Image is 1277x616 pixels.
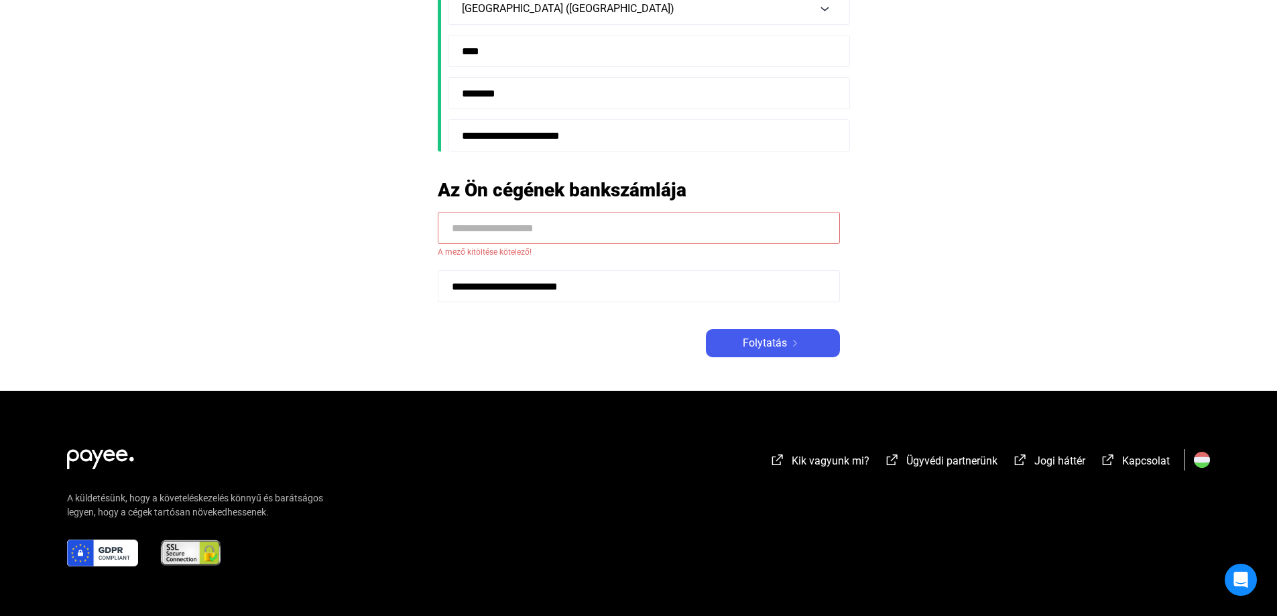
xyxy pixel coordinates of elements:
span: Jogi háttér [1034,454,1085,467]
span: A mező kitöltése kötelező! [438,244,840,260]
span: Folytatás [743,335,787,351]
button: Folytatásarrow-right-white [706,329,840,357]
a: external-link-whiteÜgyvédi partnerünk [884,456,997,469]
span: Kik vagyunk mi? [792,454,869,467]
img: external-link-white [770,453,786,467]
img: ssl [160,540,222,566]
img: external-link-white [1012,453,1028,467]
span: [GEOGRAPHIC_DATA] ([GEOGRAPHIC_DATA]) [462,2,674,15]
a: external-link-whiteKik vagyunk mi? [770,456,869,469]
img: white-payee-white-dot.svg [67,442,134,469]
h2: Az Ön cégének bankszámlája [438,178,840,202]
img: arrow-right-white [787,340,803,347]
img: external-link-white [1100,453,1116,467]
span: Kapcsolat [1122,454,1170,467]
div: Open Intercom Messenger [1225,564,1257,596]
a: external-link-whiteKapcsolat [1100,456,1170,469]
a: external-link-whiteJogi háttér [1012,456,1085,469]
img: external-link-white [884,453,900,467]
span: Ügyvédi partnerünk [906,454,997,467]
img: gdpr [67,540,138,566]
img: HU.svg [1194,452,1210,468]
